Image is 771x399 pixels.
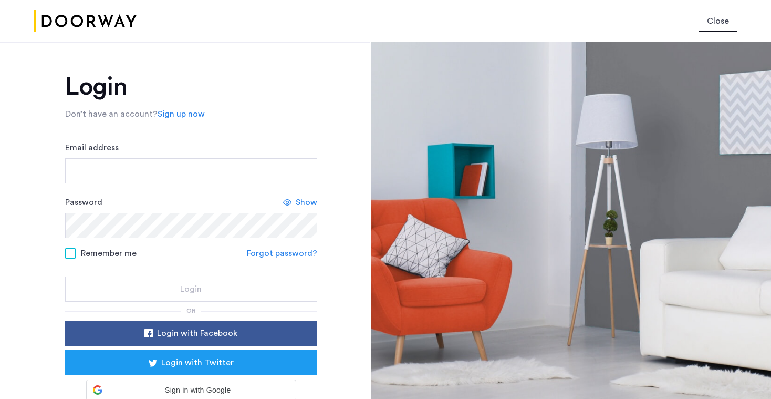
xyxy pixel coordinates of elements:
[81,247,137,260] span: Remember me
[34,2,137,41] img: logo
[65,110,158,118] span: Don’t have an account?
[158,108,205,120] a: Sign up now
[699,11,737,32] button: button
[157,327,237,340] span: Login with Facebook
[161,356,234,369] span: Login with Twitter
[65,350,317,375] button: button
[65,74,317,99] h1: Login
[247,247,317,260] a: Forgot password?
[180,283,202,295] span: Login
[707,15,729,27] span: Close
[65,277,317,302] button: button
[65,141,119,154] label: Email address
[65,196,102,209] label: Password
[65,321,317,346] button: button
[186,308,196,314] span: or
[107,385,289,396] span: Sign in with Google
[296,196,317,209] span: Show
